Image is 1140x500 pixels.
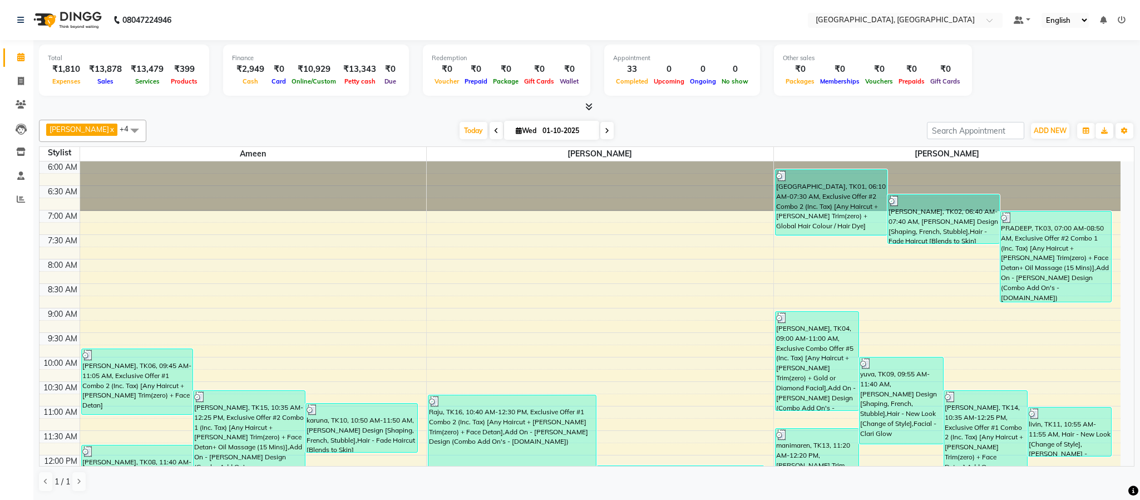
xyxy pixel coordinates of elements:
div: 9:30 AM [46,333,80,345]
div: yuva, TK09, 09:55 AM-11:40 AM, [PERSON_NAME] Design [Shaping, French, Stubble],Hair - New Look [C... [860,357,942,444]
div: [PERSON_NAME], TK04, 09:00 AM-11:00 AM, Exclusive Combo Offer #5 (Inc. Tax) [Any Haircut + [PERSO... [776,312,858,410]
span: [PERSON_NAME] [427,147,773,161]
div: [GEOGRAPHIC_DATA], TK01, 06:10 AM-07:30 AM, Exclusive Offer #2 Combo 2 (Inc. Tax) [Any Haircut + ... [776,170,887,235]
div: [PERSON_NAME], TK15, 10:35 AM-12:25 PM, Exclusive Offer #2 Combo 1 (Inc. Tax) [Any Haircut + [PER... [194,391,305,481]
span: Services [132,77,162,85]
img: logo [28,4,105,36]
div: ₹13,479 [126,63,168,76]
div: livin, TK11, 10:55 AM-11:55 AM, Hair - New Look [Change of Style],[PERSON_NAME] - Regular Shave [... [1028,408,1111,456]
span: Prepaids [896,77,927,85]
div: ₹0 [490,63,521,76]
span: +4 [120,124,137,133]
span: Prepaid [462,77,490,85]
div: ₹0 [521,63,557,76]
div: Total [48,53,200,63]
div: ₹0 [783,63,817,76]
div: ₹1,810 [48,63,85,76]
div: ₹0 [381,63,400,76]
div: 7:30 AM [46,235,80,247]
div: 11:30 AM [41,431,80,443]
div: 12:00 PM [42,455,80,467]
div: [PERSON_NAME], TK06, 09:45 AM-11:05 AM, Exclusive Offer #1 Combo 2 (Inc. Tax) [Any Haircut + [PER... [82,349,193,414]
span: No show [719,77,751,85]
div: Redemption [432,53,581,63]
span: [PERSON_NAME] [50,125,109,134]
a: x [109,125,114,134]
div: 10:00 AM [41,357,80,369]
div: Finance [232,53,400,63]
span: Wed [513,126,539,135]
input: 2025-10-01 [539,122,595,139]
div: 0 [687,63,719,76]
div: 6:30 AM [46,186,80,198]
div: ₹0 [862,63,896,76]
span: Today [460,122,487,139]
div: ₹0 [557,63,581,76]
span: Vouchers [862,77,896,85]
div: karuna, TK10, 10:50 AM-11:50 AM, [PERSON_NAME] Design [Shaping, French, Stubble],Hair - Fade Hair... [306,404,417,452]
div: ₹399 [168,63,200,76]
div: ₹13,878 [85,63,126,76]
span: Sales [95,77,116,85]
div: ₹13,343 [339,63,381,76]
div: 0 [651,63,687,76]
span: Gift Cards [521,77,557,85]
div: ₹0 [927,63,963,76]
span: Products [168,77,200,85]
span: Petty cash [342,77,378,85]
div: 0 [719,63,751,76]
div: 6:00 AM [46,161,80,173]
span: Wallet [557,77,581,85]
div: ₹10,929 [289,63,339,76]
button: ADD NEW [1031,123,1069,139]
div: ₹2,949 [232,63,269,76]
span: Upcoming [651,77,687,85]
div: [PERSON_NAME], TK08, 11:40 AM-12:40 PM, [PERSON_NAME] Trim [Zero Trim],Hair - New Look [Change of... [82,445,193,494]
span: ADD NEW [1034,126,1067,135]
div: [PERSON_NAME], TK14, 10:35 AM-12:25 PM, Exclusive Offer #1 Combo 2 (Inc. Tax) [Any Haircut + [PER... [944,391,1027,481]
div: ₹0 [462,63,490,76]
div: 7:00 AM [46,210,80,222]
div: 9:00 AM [46,308,80,320]
div: Appointment [613,53,751,63]
div: ₹0 [817,63,862,76]
div: 10:30 AM [41,382,80,394]
div: Stylist [40,147,80,159]
span: Expenses [50,77,83,85]
div: 11:00 AM [41,406,80,418]
div: ₹0 [896,63,927,76]
div: [PERSON_NAME], TK02, 06:40 AM-07:40 AM, [PERSON_NAME] Design [Shaping, French, Stubble],Hair - Fa... [888,195,999,243]
span: Completed [613,77,651,85]
div: 33 [613,63,651,76]
div: 8:00 AM [46,259,80,271]
span: Due [382,77,399,85]
span: Voucher [432,77,462,85]
div: Raju, TK16, 10:40 AM-12:30 PM, Exclusive Offer #1 Combo 2 (Inc. Tax) [Any Haircut + [PERSON_NAME]... [428,395,596,486]
span: Memberships [817,77,862,85]
div: ₹0 [432,63,462,76]
span: Ongoing [687,77,719,85]
input: Search Appointment [927,122,1024,139]
div: manimaren, TK13, 11:20 AM-12:20 PM, [PERSON_NAME] Trim [Zero Trim],Hair - New Look [Change of Style] [776,429,858,477]
span: [PERSON_NAME] [774,147,1121,161]
span: Online/Custom [289,77,339,85]
div: PRADEEP, TK03, 07:00 AM-08:50 AM, Exclusive Offer #2 Combo 1 (Inc. Tax) [Any Haircut + [PERSON_NA... [1000,212,1112,302]
span: Gift Cards [927,77,963,85]
div: Other sales [783,53,963,63]
span: Packages [783,77,817,85]
div: ₹0 [269,63,289,76]
span: 1 / 1 [55,476,70,488]
span: Cash [240,77,261,85]
b: 08047224946 [122,4,171,36]
span: Card [269,77,289,85]
span: Ameen [80,147,427,161]
span: Package [490,77,521,85]
div: 8:30 AM [46,284,80,296]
